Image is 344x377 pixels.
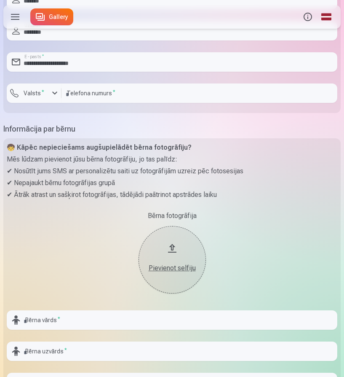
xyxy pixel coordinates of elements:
[7,165,337,177] p: ✔ Nosūtīt jums SMS ar personalizētu saiti uz fotogrāfijām uzreiz pēc fotosesijas
[7,83,61,103] button: Valsts*
[7,143,192,151] strong: 🧒 Kāpēc nepieciešams augšupielādēt bērna fotogrāfiju?
[147,263,197,273] div: Pievienot selfiju
[299,5,317,29] button: Info
[7,177,337,189] p: ✔ Nepajaukt bērnu fotogrāfijas grupā
[7,189,337,201] p: ✔ Ātrāk atrast un sašķirot fotogrāfijas, tādējādi paātrinot apstrādes laiku
[139,226,206,294] button: Pievienot selfiju
[7,211,337,221] div: Bērna fotogrāfija
[7,153,337,165] p: Mēs lūdzam pievienot jūsu bērna fotogrāfiju, jo tas palīdz:
[30,8,73,25] a: Gallery
[3,123,341,135] h5: Informācija par bērnu
[317,5,336,29] a: Global
[20,89,48,97] label: Valsts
